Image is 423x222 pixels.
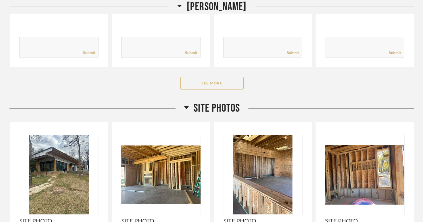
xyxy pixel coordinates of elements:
a: Submit [185,50,197,56]
img: undefined [19,135,99,214]
a: Submit [287,50,299,56]
a: Submit [83,50,95,56]
img: undefined [325,135,404,214]
a: Submit [389,50,401,56]
img: undefined [223,135,303,214]
span: Site Photos [194,102,240,115]
img: undefined [121,135,201,214]
button: See More [180,77,244,89]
